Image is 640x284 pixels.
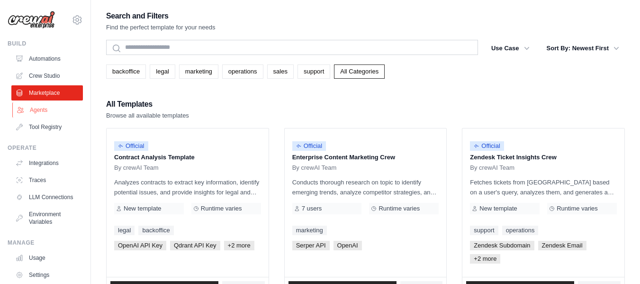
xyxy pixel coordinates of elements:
[12,102,84,118] a: Agents
[8,239,83,247] div: Manage
[150,64,175,79] a: legal
[170,241,220,250] span: Qdrant API Key
[470,141,504,151] span: Official
[334,241,362,250] span: OpenAI
[106,9,216,23] h2: Search and Filters
[8,40,83,47] div: Build
[292,164,337,172] span: By crewAI Team
[106,64,146,79] a: backoffice
[470,226,498,235] a: support
[11,85,83,101] a: Marketplace
[114,226,135,235] a: legal
[201,205,242,212] span: Runtime varies
[470,153,617,162] p: Zendesk Ticket Insights Crew
[470,254,500,264] span: +2 more
[379,205,420,212] span: Runtime varies
[267,64,294,79] a: sales
[11,190,83,205] a: LLM Connections
[538,241,586,250] span: Zendesk Email
[114,241,166,250] span: OpenAI API Key
[541,40,625,57] button: Sort By: Newest First
[114,153,261,162] p: Contract Analysis Template
[470,241,534,250] span: Zendesk Subdomain
[292,153,439,162] p: Enterprise Content Marketing Crew
[106,98,189,111] h2: All Templates
[179,64,218,79] a: marketing
[292,141,326,151] span: Official
[124,205,161,212] span: New template
[292,241,330,250] span: Serper API
[302,205,322,212] span: 7 users
[470,177,617,197] p: Fetches tickets from [GEOGRAPHIC_DATA] based on a user's query, analyzes them, and generates a su...
[486,40,535,57] button: Use Case
[8,11,55,29] img: Logo
[224,241,254,250] span: +2 more
[106,111,189,120] p: Browse all available templates
[470,164,514,172] span: By crewAI Team
[8,144,83,152] div: Operate
[292,226,327,235] a: marketing
[334,64,385,79] a: All Categories
[292,177,439,197] p: Conducts thorough research on topic to identify emerging trends, analyze competitor strategies, a...
[114,141,148,151] span: Official
[11,156,83,171] a: Integrations
[297,64,330,79] a: support
[11,68,83,83] a: Crew Studio
[11,250,83,266] a: Usage
[11,173,83,188] a: Traces
[11,119,83,135] a: Tool Registry
[114,164,159,172] span: By crewAI Team
[11,51,83,66] a: Automations
[557,205,598,212] span: Runtime varies
[479,205,517,212] span: New template
[106,23,216,32] p: Find the perfect template for your needs
[502,226,539,235] a: operations
[11,267,83,283] a: Settings
[222,64,263,79] a: operations
[114,177,261,197] p: Analyzes contracts to extract key information, identify potential issues, and provide insights fo...
[138,226,173,235] a: backoffice
[11,207,83,229] a: Environment Variables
